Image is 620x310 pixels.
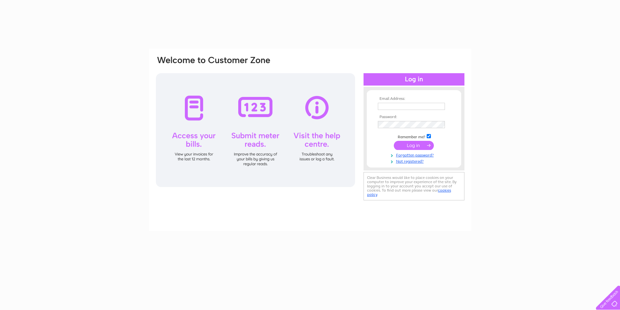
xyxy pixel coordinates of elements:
[394,141,434,150] input: Submit
[364,172,464,200] div: Clear Business would like to place cookies on your computer to improve your experience of the sit...
[367,188,451,197] a: cookies policy
[376,97,452,101] th: Email Address:
[376,115,452,119] th: Password:
[378,152,452,158] a: Forgotten password?
[378,158,452,164] a: Not registered?
[376,133,452,140] td: Remember me?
